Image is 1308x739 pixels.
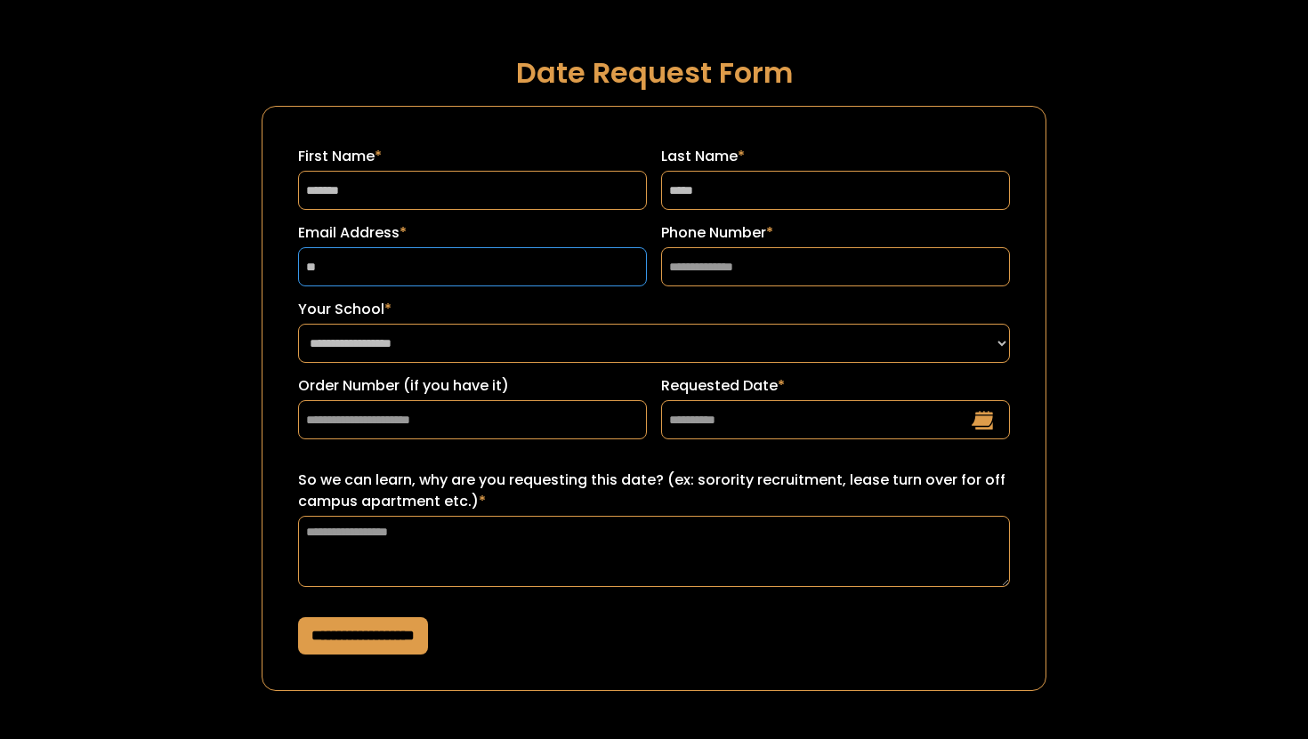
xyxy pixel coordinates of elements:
[298,375,647,397] label: Order Number (if you have it)
[298,299,1010,320] label: Your School
[262,106,1046,691] form: Request a Date Form
[298,146,647,167] label: First Name
[661,222,1010,244] label: Phone Number
[262,57,1046,88] h1: Date Request Form
[661,375,1010,397] label: Requested Date
[661,146,1010,167] label: Last Name
[298,222,647,244] label: Email Address
[298,470,1010,512] label: So we can learn, why are you requesting this date? (ex: sorority recruitment, lease turn over for...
